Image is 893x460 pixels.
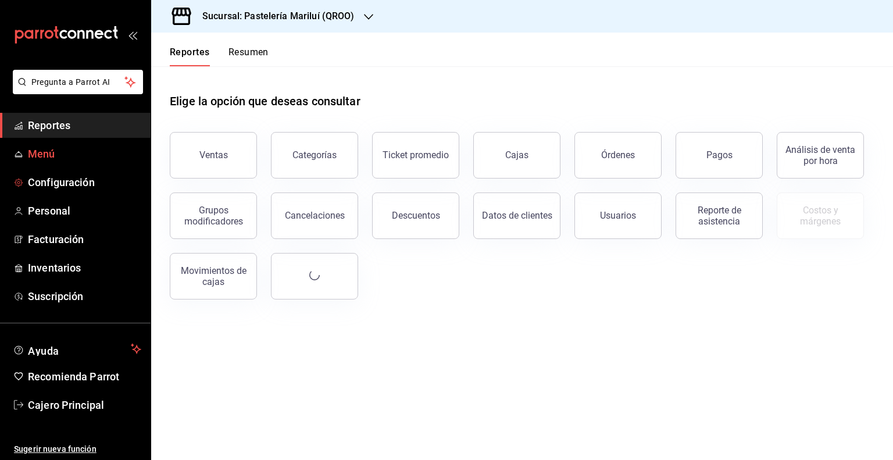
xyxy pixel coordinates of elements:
span: Suscripción [28,288,141,304]
span: Configuración [28,174,141,190]
div: Datos de clientes [482,210,552,221]
div: Cajas [505,148,529,162]
h1: Elige la opción que deseas consultar [170,92,360,110]
div: Cancelaciones [285,210,345,221]
span: Recomienda Parrot [28,369,141,384]
div: Usuarios [600,210,636,221]
div: navigation tabs [170,47,269,66]
button: Cancelaciones [271,192,358,239]
div: Categorías [292,149,337,161]
button: Descuentos [372,192,459,239]
span: Sugerir nueva función [14,443,141,455]
span: Menú [28,146,141,162]
div: Grupos modificadores [177,205,249,227]
button: Datos de clientes [473,192,560,239]
a: Cajas [473,132,560,179]
button: Pregunta a Parrot AI [13,70,143,94]
div: Ventas [199,149,228,161]
button: Categorías [271,132,358,179]
button: Reportes [170,47,210,66]
span: Reportes [28,117,141,133]
span: Inventarios [28,260,141,276]
div: Ticket promedio [383,149,449,161]
button: Resumen [228,47,269,66]
span: Personal [28,203,141,219]
span: Pregunta a Parrot AI [31,76,125,88]
div: Descuentos [392,210,440,221]
button: Movimientos de cajas [170,253,257,299]
button: Órdenes [574,132,662,179]
span: Facturación [28,231,141,247]
button: Grupos modificadores [170,192,257,239]
button: Ventas [170,132,257,179]
div: Órdenes [601,149,635,161]
button: Ticket promedio [372,132,459,179]
a: Pregunta a Parrot AI [8,84,143,97]
span: Ayuda [28,342,126,356]
button: open_drawer_menu [128,30,137,40]
button: Usuarios [574,192,662,239]
h3: Sucursal: Pastelería Mariluí (QROO) [193,9,355,23]
span: Cajero Principal [28,397,141,413]
div: Movimientos de cajas [177,265,249,287]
